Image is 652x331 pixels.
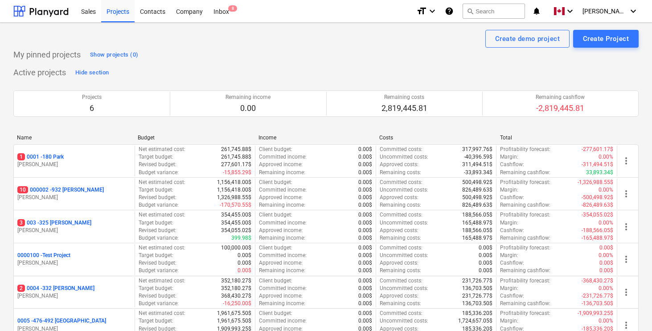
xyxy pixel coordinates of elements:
p: 0.00$ [238,259,251,267]
p: Client budget : [259,179,292,186]
p: 399.98$ [231,234,251,242]
span: 2 [17,285,25,292]
p: Remaining income : [259,234,305,242]
p: Approved income : [259,194,303,201]
p: Cashflow : [500,161,524,168]
p: Budget variance : [139,201,179,209]
p: Active projects [13,67,66,78]
p: Remaining cashflow : [500,234,550,242]
div: Chat Widget [607,288,652,331]
p: 0.00$ [358,194,372,201]
p: 0.00$ [358,153,372,161]
p: -1,326,988.55$ [578,179,613,186]
p: 826,489.63$ [462,201,492,209]
p: Margin : [500,219,518,227]
p: 352,180.27$ [221,285,251,292]
p: Remaining costs : [380,169,421,176]
p: 1,724,657.05$ [458,317,492,325]
p: Committed income : [259,219,307,227]
p: Target budget : [139,186,173,194]
div: 0000100 -Test Project[PERSON_NAME] [17,252,131,267]
p: 277,601.17$ [221,161,251,168]
div: Create demo project [495,33,560,45]
div: 10001 -180 Park[PERSON_NAME] [17,153,131,168]
p: Revised budget : [139,259,176,267]
p: Uncommitted costs : [380,153,428,161]
p: 354,455.00$ [221,211,251,219]
i: keyboard_arrow_down [565,6,575,16]
p: Committed costs : [380,310,422,317]
p: Client budget : [259,244,292,252]
span: more_vert [621,254,631,265]
div: Total [500,135,614,141]
p: 0.00$ [599,259,613,267]
p: 188,566.05$ [462,211,492,219]
p: Remaining costs : [380,300,421,307]
p: Net estimated cost : [139,310,185,317]
p: -311,494.51$ [582,161,613,168]
p: 0.00$ [358,300,372,307]
p: Remaining costs : [380,201,421,209]
span: 3 [17,219,25,226]
p: Cashflow : [500,194,524,201]
p: 0.00$ [358,310,372,317]
p: 0.00$ [358,267,372,274]
p: Budget variance : [139,169,179,176]
p: 165,488.97$ [462,219,492,227]
span: more_vert [621,287,631,298]
button: Show projects (0) [88,48,140,62]
p: 0.00$ [599,267,613,274]
p: Margin : [500,252,518,259]
p: Profitability forecast : [500,179,550,186]
p: 000002 - 932 [PERSON_NAME] [17,186,104,194]
p: Approved costs : [380,227,418,234]
p: [PERSON_NAME] [17,259,131,267]
p: 1,961,675.50$ [217,310,251,317]
p: -33,893.34$ [464,169,492,176]
p: Budget variance : [139,234,179,242]
p: 500,498.92$ [462,194,492,201]
div: 10000002 -932 [PERSON_NAME][PERSON_NAME] [17,186,131,201]
p: Committed income : [259,153,307,161]
p: Remaining income : [259,169,305,176]
span: 1 [17,153,25,160]
p: -354,055.02$ [582,211,613,219]
p: 003 - 325 [PERSON_NAME] [17,219,91,227]
p: 261,745.88$ [221,146,251,153]
p: Revised budget : [139,161,176,168]
p: Projects [82,94,102,101]
p: -826,489.63$ [582,201,613,209]
p: -165,488.97$ [582,234,613,242]
p: Profitability forecast : [500,310,550,317]
p: Revised budget : [139,292,176,300]
div: Show projects (0) [90,50,138,60]
div: Budget [138,135,251,141]
p: 317,997.76$ [462,146,492,153]
p: Target budget : [139,153,173,161]
p: Cashflow : [500,292,524,300]
p: Cashflow : [500,259,524,267]
div: Name [17,135,131,141]
p: Committed income : [259,252,307,259]
p: Profitability forecast : [500,146,550,153]
p: 0001 - 180 Park [17,153,64,161]
span: more_vert [621,188,631,199]
div: 20004 -332 [PERSON_NAME][PERSON_NAME] [17,285,131,300]
i: Knowledge base [445,6,454,16]
button: Create Project [573,30,639,48]
p: 0.00$ [358,201,372,209]
i: keyboard_arrow_down [427,6,438,16]
p: 0.00$ [479,244,492,252]
p: 1,156,418.00$ [217,186,251,194]
p: Approved income : [259,161,303,168]
span: search [467,8,474,15]
p: Remaining cashflow [536,94,585,101]
p: Approved costs : [380,259,418,267]
p: [PERSON_NAME] [17,227,131,234]
p: 165,488.97$ [462,234,492,242]
p: Target budget : [139,219,173,227]
p: Budget variance : [139,300,179,307]
p: Remaining costs [381,94,427,101]
p: 0.00$ [358,179,372,186]
p: 0004 - 332 [PERSON_NAME] [17,285,94,292]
